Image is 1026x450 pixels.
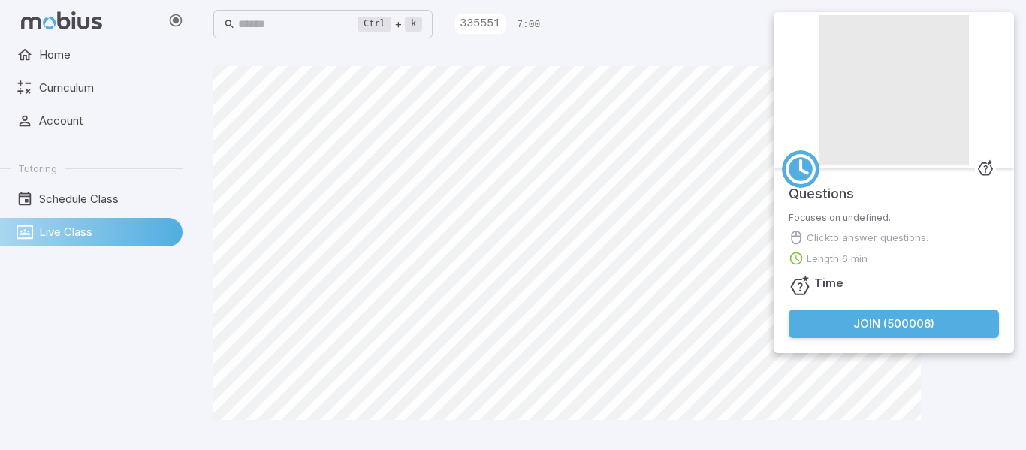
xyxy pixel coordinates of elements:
p: Focuses on undefined. [789,212,999,224]
h5: Questions [789,168,854,204]
p: Length 6 min [807,251,868,266]
button: Report an Issue [916,10,944,38]
button: close [999,17,1009,31]
kbd: k [405,17,422,32]
span: Tutoring [18,162,57,175]
button: Join (500006) [789,310,999,338]
div: + [358,15,422,33]
kbd: Ctrl [358,17,391,32]
button: Fullscreen Game [887,10,916,38]
p: 335551 [455,16,500,32]
p: Click to answer questions. [807,230,928,245]
span: Curriculum [39,80,172,96]
div: Join Code - Students can join by entering this code [455,14,506,34]
h6: Time [814,275,843,291]
div: Join Activity [774,12,1014,353]
span: Schedule Class [39,191,172,207]
span: Home [39,47,172,63]
button: Start Drawing on Questions [944,10,973,38]
span: Account [39,113,172,129]
a: Time [782,150,819,188]
p: Time Remaining [517,17,540,32]
span: Live Class [39,224,172,240]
